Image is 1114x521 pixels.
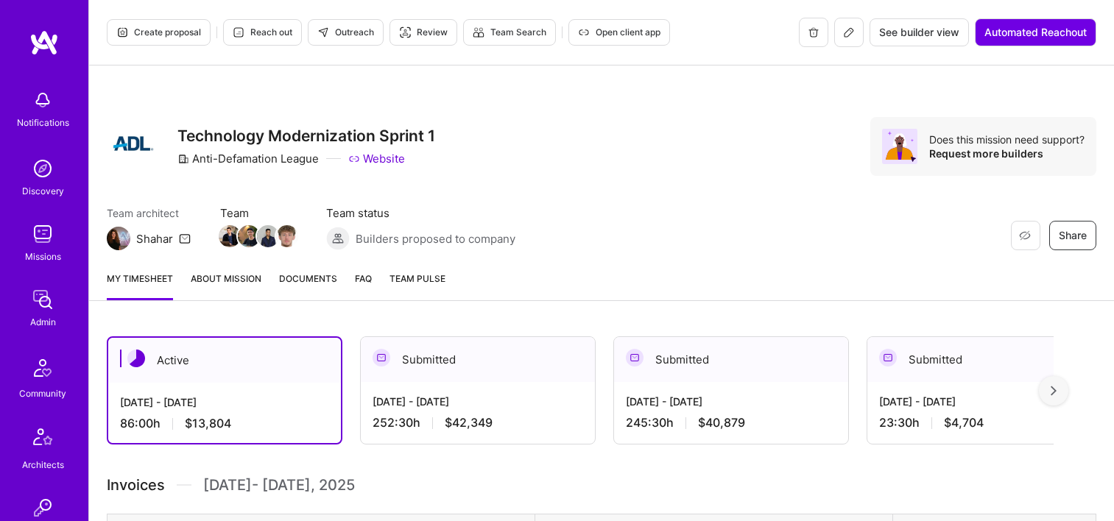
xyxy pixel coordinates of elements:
[389,273,445,284] span: Team Pulse
[220,205,297,221] span: Team
[179,233,191,244] i: icon Mail
[28,85,57,115] img: bell
[355,271,372,300] a: FAQ
[568,19,670,46] button: Open client app
[614,337,848,382] div: Submitted
[107,19,211,46] button: Create proposal
[389,271,445,300] a: Team Pulse
[373,394,583,409] div: [DATE] - [DATE]
[239,224,258,249] a: Team Member Avatar
[867,337,1101,382] div: Submitted
[399,26,411,38] i: icon Targeter
[626,349,644,366] img: Submitted
[257,225,279,247] img: Team Member Avatar
[177,153,189,165] i: icon CompanyGray
[389,19,457,46] button: Review
[107,117,160,170] img: Company Logo
[1019,230,1031,241] i: icon EyeClosed
[308,19,384,46] button: Outreach
[445,415,493,430] span: $42,349
[578,26,660,39] span: Open client app
[29,29,59,56] img: logo
[317,26,374,39] span: Outreach
[127,350,145,367] img: Active
[276,225,298,247] img: Team Member Avatar
[373,415,583,430] div: 252:30 h
[258,224,278,249] a: Team Member Avatar
[116,26,201,39] span: Create proposal
[25,350,60,386] img: Community
[1049,221,1096,250] button: Share
[107,271,173,300] a: My timesheet
[975,18,1096,46] button: Automated Reachout
[22,183,64,199] div: Discovery
[626,415,836,430] div: 245:30 h
[107,474,165,496] span: Invoices
[22,457,64,472] div: Architects
[120,416,329,431] div: 86:00 h
[185,416,231,431] span: $13,804
[25,422,60,457] img: Architects
[19,386,66,401] div: Community
[463,19,556,46] button: Team Search
[120,394,329,410] div: [DATE] - [DATE]
[108,338,341,383] div: Active
[326,227,350,250] img: Builders proposed to company
[1051,386,1057,396] img: right
[238,225,260,247] img: Team Member Avatar
[879,349,897,366] img: Submitted
[28,285,57,314] img: admin teamwork
[25,249,61,264] div: Missions
[17,115,69,130] div: Notifications
[191,271,261,300] a: About Mission
[28,219,57,249] img: teamwork
[882,129,917,164] img: Avatar
[107,227,130,250] img: Team Architect
[373,349,390,366] img: Submitted
[326,205,515,221] span: Team status
[220,224,239,249] a: Team Member Avatar
[136,231,173,247] div: Shahar
[1059,228,1087,243] span: Share
[233,26,292,39] span: Reach out
[626,394,836,409] div: [DATE] - [DATE]
[116,26,128,38] i: icon Proposal
[177,474,191,496] img: Divider
[879,394,1090,409] div: [DATE] - [DATE]
[698,415,745,430] span: $40,879
[356,231,515,247] span: Builders proposed to company
[473,26,546,39] span: Team Search
[879,415,1090,430] div: 23:30 h
[399,26,448,39] span: Review
[28,154,57,183] img: discovery
[30,314,56,330] div: Admin
[279,271,337,286] span: Documents
[361,337,595,382] div: Submitted
[219,225,241,247] img: Team Member Avatar
[177,127,435,145] h3: Technology Modernization Sprint 1
[984,25,1087,40] span: Automated Reachout
[177,151,319,166] div: Anti-Defamation League
[223,19,302,46] button: Reach out
[944,415,984,430] span: $4,704
[278,224,297,249] a: Team Member Avatar
[348,151,405,166] a: Website
[929,146,1085,160] div: Request more builders
[279,271,337,300] a: Documents
[107,205,191,221] span: Team architect
[870,18,969,46] button: See builder view
[929,132,1085,146] div: Does this mission need support?
[203,474,355,496] span: [DATE] - [DATE] , 2025
[879,25,959,40] span: See builder view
